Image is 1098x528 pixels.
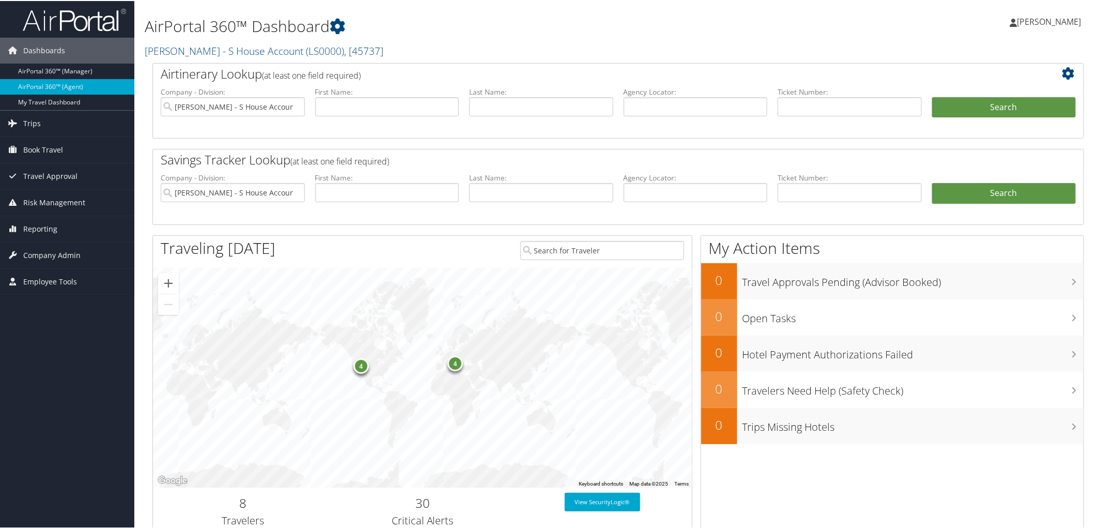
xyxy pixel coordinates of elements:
h2: 0 [701,379,737,397]
label: Agency Locator: [624,172,768,182]
span: Trips [23,110,41,135]
span: Company Admin [23,242,81,267]
h3: Hotel Payment Authorizations Failed [743,341,1084,361]
div: 4 [353,357,369,373]
h3: Travelers [161,512,325,527]
span: ( LS0000 ) [306,43,344,57]
button: Zoom in [158,272,179,293]
h1: AirPortal 360™ Dashboard [145,14,776,36]
a: 0Travel Approvals Pending (Advisor Booked) [701,262,1084,298]
span: Book Travel [23,136,63,162]
a: [PERSON_NAME] - S House Account [145,43,383,57]
button: Zoom out [158,293,179,314]
h2: 0 [701,270,737,288]
button: Search [932,96,1076,117]
span: Reporting [23,215,57,241]
h2: 0 [701,343,737,360]
div: 4 [447,355,463,370]
img: airportal-logo.png [23,7,126,31]
label: Ticket Number: [778,172,922,182]
a: 0Trips Missing Hotels [701,407,1084,443]
h2: Savings Tracker Lookup [161,150,998,168]
h3: Travel Approvals Pending (Advisor Booked) [743,269,1084,289]
a: 0Travelers Need Help (Safety Check) [701,371,1084,407]
h2: 0 [701,415,737,433]
label: Last Name: [469,86,613,96]
h2: 30 [341,493,505,511]
a: Open this area in Google Maps (opens a new window) [156,473,190,487]
span: Travel Approval [23,162,78,188]
label: Company - Division: [161,172,305,182]
h1: Traveling [DATE] [161,236,275,258]
span: Risk Management [23,189,85,215]
a: 0Hotel Payment Authorizations Failed [701,335,1084,371]
label: Last Name: [469,172,613,182]
h3: Critical Alerts [341,512,505,527]
span: (at least one field required) [290,155,389,166]
h2: Airtinerary Lookup [161,64,998,82]
label: Agency Locator: [624,86,768,96]
span: Dashboards [23,37,65,63]
label: First Name: [315,172,459,182]
span: Map data ©2025 [629,480,668,486]
span: Employee Tools [23,268,77,294]
button: Keyboard shortcuts [579,479,623,487]
span: [PERSON_NAME] [1017,15,1081,26]
label: Company - Division: [161,86,305,96]
a: [PERSON_NAME] [1010,5,1092,36]
h2: 8 [161,493,325,511]
h2: 0 [701,307,737,324]
span: (at least one field required) [262,69,361,80]
a: View SecurityLogic® [565,492,640,510]
a: 0Open Tasks [701,298,1084,335]
h3: Trips Missing Hotels [743,414,1084,433]
a: Search [932,182,1076,203]
label: First Name: [315,86,459,96]
h1: My Action Items [701,236,1084,258]
label: Ticket Number: [778,86,922,96]
img: Google [156,473,190,487]
input: search accounts [161,182,305,201]
h3: Open Tasks [743,305,1084,325]
a: Terms (opens in new tab) [674,480,689,486]
h3: Travelers Need Help (Safety Check) [743,378,1084,397]
input: Search for Traveler [520,240,685,259]
span: , [ 45737 ] [344,43,383,57]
